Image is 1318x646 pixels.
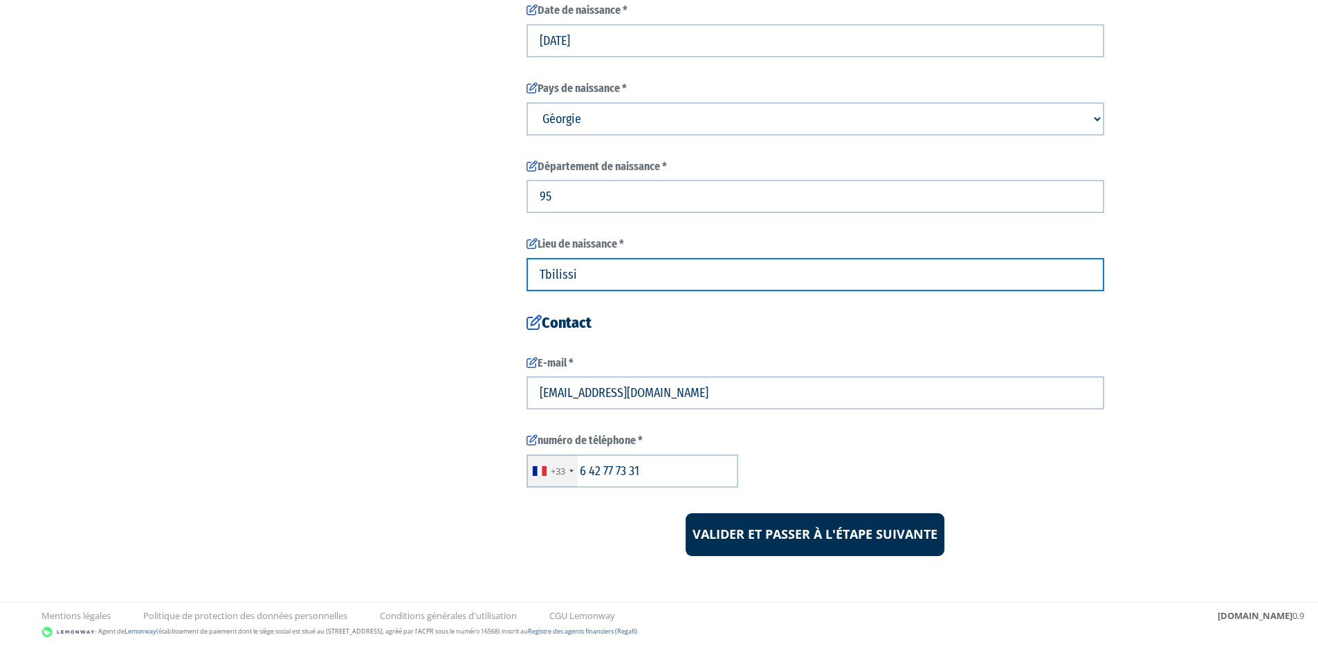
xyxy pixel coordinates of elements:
[527,237,1104,252] label: Lieu de naissance *
[380,609,517,622] a: Conditions générales d'utilisation
[14,625,1304,639] div: - Agent de (établissement de paiement dont le siège social est situé au [STREET_ADDRESS], agréé p...
[527,315,1104,331] h4: Contact
[527,159,1104,175] label: Département de naissance *
[527,356,1104,371] label: E-mail *
[1218,609,1304,622] div: 0.9
[1218,609,1292,622] strong: [DOMAIN_NAME]
[686,513,944,556] input: Valider et passer à l'étape suivante
[527,454,738,488] input: 6 12 34 56 78
[143,609,347,622] a: Politique de protection des données personnelles
[527,81,1104,97] label: Pays de naissance *
[527,433,1104,449] label: numéro de téléphone *
[528,627,637,636] a: Registre des agents financiers (Regafi)
[551,465,565,478] div: +33
[42,609,111,622] a: Mentions légales
[527,455,578,487] div: France: +33
[527,3,1104,19] label: Date de naissance *
[125,627,156,636] a: Lemonway
[549,609,615,622] a: CGU Lemonway
[42,625,95,639] img: logo-lemonway.png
